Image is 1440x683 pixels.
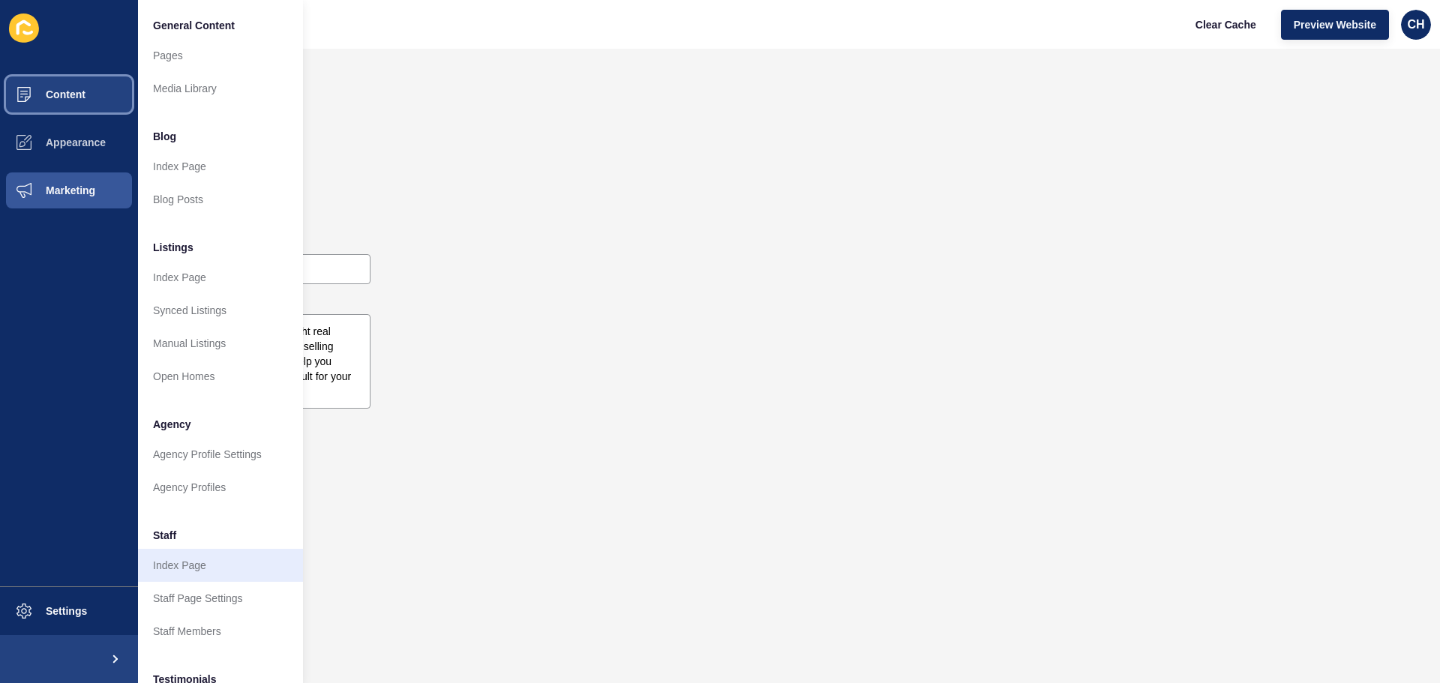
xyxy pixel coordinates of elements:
span: Agency [153,417,191,432]
a: Index Page [138,549,303,582]
span: Clear Cache [1195,17,1256,32]
a: Blog Posts [138,183,303,216]
a: Staff Page Settings [138,582,303,615]
span: General Content [153,18,235,33]
a: Manual Listings [138,327,303,360]
span: Preview Website [1294,17,1376,32]
a: Index Page [138,150,303,183]
button: Preview Website [1281,10,1389,40]
a: Agency Profiles [138,471,303,504]
span: CH [1407,17,1424,32]
span: Blog [153,129,176,144]
a: Index Page [138,261,303,294]
a: Staff Members [138,615,303,648]
a: Agency Profile Settings [138,438,303,471]
a: Pages [138,39,303,72]
h1: Blog Posts [70,139,1425,160]
a: Synced Listings [138,294,303,327]
span: Staff [153,528,176,543]
a: Media Library [138,72,303,105]
a: Open Homes [138,360,303,393]
button: Clear Cache [1183,10,1269,40]
span: Listings [153,240,193,255]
